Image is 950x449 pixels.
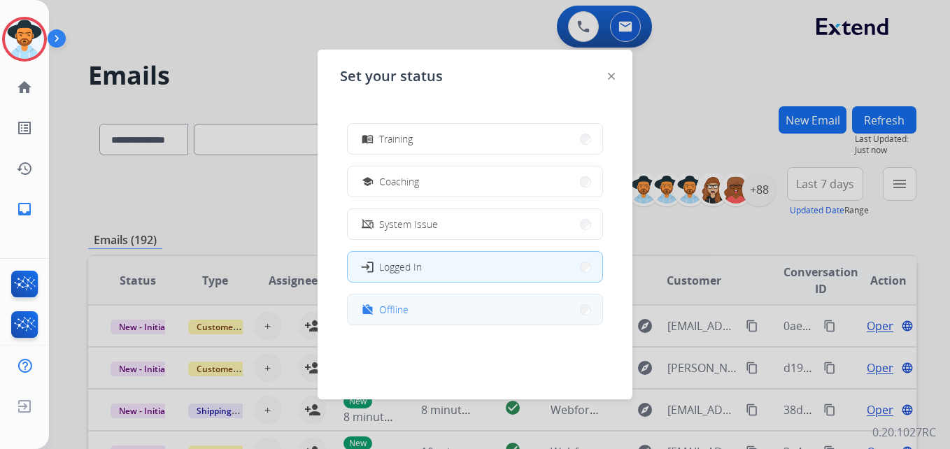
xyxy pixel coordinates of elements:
[348,294,602,325] button: Offline
[348,209,602,239] button: System Issue
[5,20,44,59] img: avatar
[379,259,422,274] span: Logged In
[379,174,419,189] span: Coaching
[360,259,374,273] mat-icon: login
[16,79,33,96] mat-icon: home
[16,120,33,136] mat-icon: list_alt
[340,66,443,86] span: Set your status
[379,217,438,231] span: System Issue
[348,166,602,197] button: Coaching
[608,73,615,80] img: close-button
[348,124,602,154] button: Training
[379,302,409,317] span: Offline
[872,424,936,441] p: 0.20.1027RC
[362,218,374,230] mat-icon: phonelink_off
[16,160,33,177] mat-icon: history
[362,133,374,145] mat-icon: menu_book
[379,131,413,146] span: Training
[16,201,33,218] mat-icon: inbox
[362,304,374,315] mat-icon: work_off
[348,252,602,282] button: Logged In
[362,176,374,187] mat-icon: school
